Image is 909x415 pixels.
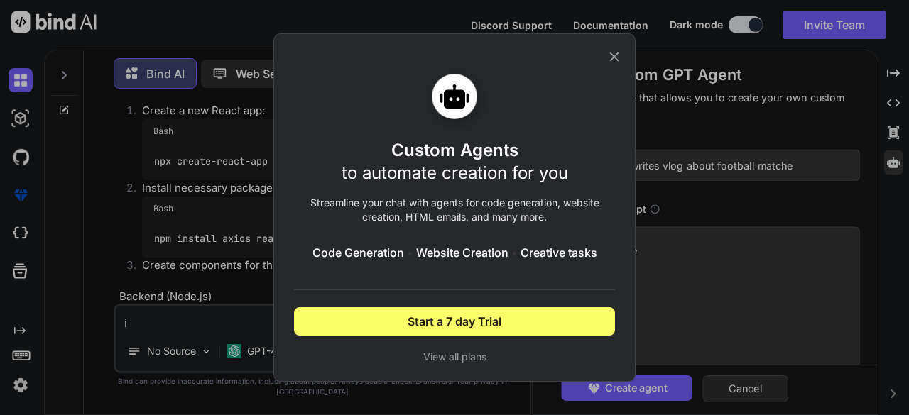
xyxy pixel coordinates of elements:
span: Website Creation [416,244,508,261]
span: to automate creation for you [342,162,568,183]
span: Start a 7 day Trial [408,313,501,330]
span: Code Generation [312,244,404,261]
h1: Custom Agents [342,139,568,184]
p: Streamline your chat with agents for code generation, website creation, HTML emails, and many more. [294,196,615,224]
span: • [511,244,518,261]
span: • [407,244,413,261]
button: Start a 7 day Trial [294,307,615,336]
span: View all plans [294,350,615,364]
span: Creative tasks [521,244,597,261]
